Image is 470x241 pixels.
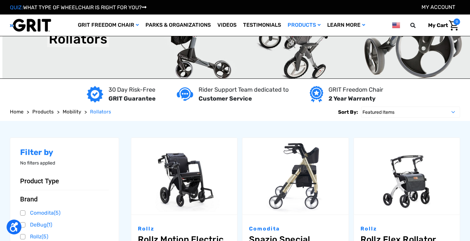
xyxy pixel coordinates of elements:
[20,220,109,230] a: DeBug(1)
[199,95,252,102] strong: Customer Service
[20,195,109,203] button: Brand
[20,195,38,203] span: Brand
[10,109,23,115] span: Home
[10,108,23,116] a: Home
[49,31,107,47] h1: Rollators
[20,177,109,185] button: Product Type
[284,15,324,36] a: Products
[329,95,376,102] strong: 2 Year Warranty
[324,15,368,36] a: Learn More
[63,109,81,115] span: Mobility
[242,138,348,215] img: Spazio Special Rollator (20" Seat) by Comodita
[54,210,60,216] span: (5)
[310,86,323,103] img: Year warranty
[242,138,348,215] a: Spazio Special Rollator (20" Seat) by Comodita,$490.00
[338,106,358,118] label: Sort By:
[87,86,103,103] img: GRIT Guarantee
[47,222,52,228] span: (1)
[177,87,193,101] img: Customer service
[360,225,453,233] p: Rollz
[90,109,111,115] span: Rollators
[109,85,156,94] p: 30 Day Risk-Free
[32,109,54,115] span: Products
[392,21,400,29] img: us.png
[413,18,423,32] input: Search
[20,148,109,157] h2: Filter by
[449,20,458,31] img: Cart
[142,15,214,36] a: Parks & Organizations
[63,108,81,116] a: Mobility
[249,225,342,233] p: Comodita
[131,138,237,215] img: Rollz Motion Electric 2.0 - Rollator and Wheelchair
[20,160,109,166] p: No filters applied
[10,4,23,11] span: QUIZ:
[138,225,231,233] p: Rollz
[10,18,51,32] img: GRIT All-Terrain Wheelchair and Mobility Equipment
[10,4,146,11] a: QUIZ:WHAT TYPE OF WHEELCHAIR IS RIGHT FOR YOU?
[454,18,460,25] span: 0
[329,85,383,94] p: GRIT Freedom Chair
[90,108,111,116] a: Rollators
[354,138,460,215] img: Rollz Flex Rollator
[75,15,142,36] a: GRIT Freedom Chair
[32,108,54,116] a: Products
[240,15,284,36] a: Testimonials
[423,18,460,32] a: Cart with 0 items
[109,95,156,102] strong: GRIT Guarantee
[20,208,109,218] a: Comodita(5)
[20,177,59,185] span: Product Type
[214,15,240,36] a: Videos
[131,138,237,215] a: Rollz Motion Electric 2.0 - Rollator and Wheelchair,$3,990.00
[42,233,48,240] span: (5)
[354,138,460,215] a: Rollz Flex Rollator,$719.00
[428,22,448,28] span: My Cart
[422,4,455,10] a: Account
[380,198,467,229] iframe: Tidio Chat
[199,85,289,94] p: Rider Support Team dedicated to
